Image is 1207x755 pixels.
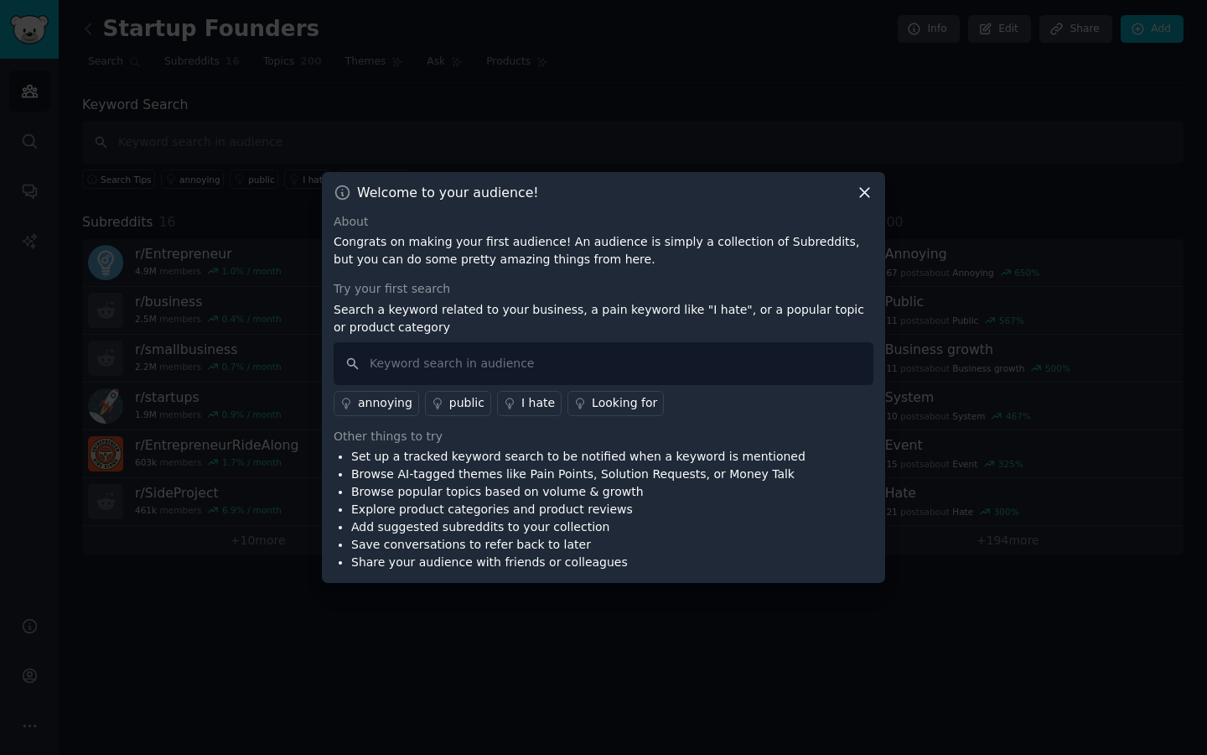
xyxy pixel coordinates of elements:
div: About [334,213,873,231]
a: I hate [497,391,562,416]
li: Set up a tracked keyword search to be notified when a keyword is mentioned [351,448,806,466]
div: public [449,394,484,412]
li: Browse popular topics based on volume & growth [351,483,806,501]
li: Share your audience with friends or colleagues [351,554,806,571]
a: public [425,391,491,416]
div: annoying [358,394,412,412]
a: Looking for [567,391,664,416]
div: Looking for [592,394,657,412]
p: Search a keyword related to your business, a pain keyword like "I hate", or a popular topic or pr... [334,301,873,336]
p: Congrats on making your first audience! An audience is simply a collection of Subreddits, but you... [334,233,873,268]
a: annoying [334,391,419,416]
li: Explore product categories and product reviews [351,501,806,518]
h3: Welcome to your audience! [357,184,539,201]
div: Try your first search [334,280,873,298]
li: Add suggested subreddits to your collection [351,518,806,536]
div: Other things to try [334,428,873,445]
li: Save conversations to refer back to later [351,536,806,554]
li: Browse AI-tagged themes like Pain Points, Solution Requests, or Money Talk [351,466,806,483]
input: Keyword search in audience [334,342,873,385]
div: I hate [521,394,555,412]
